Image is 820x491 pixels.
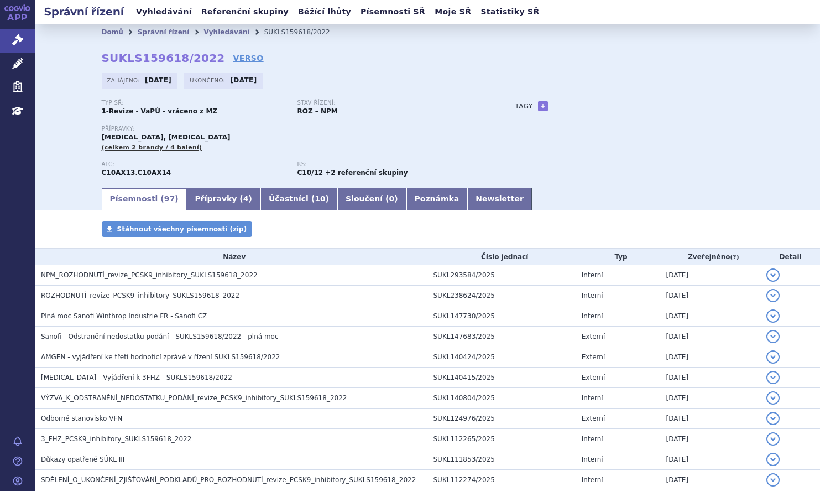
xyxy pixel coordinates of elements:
td: SUKL293584/2025 [428,265,576,286]
span: NPM_ROZHODNUTÍ_revize_PCSK9_inhibitory_SUKLS159618_2022 [41,271,258,279]
a: + [538,101,548,111]
p: Typ SŘ: [102,100,286,106]
button: detail [766,453,780,466]
span: Interní [582,312,603,320]
span: 10 [315,194,325,203]
td: SUKL238624/2025 [428,286,576,306]
td: SUKL147683/2025 [428,327,576,347]
td: [DATE] [660,306,761,327]
button: detail [766,473,780,487]
td: [DATE] [660,449,761,470]
td: [DATE] [660,470,761,490]
span: Externí [582,374,605,381]
button: detail [766,371,780,384]
td: [DATE] [660,409,761,429]
td: [DATE] [660,265,761,286]
td: SUKL124976/2025 [428,409,576,429]
span: Interní [582,456,603,463]
span: 97 [164,194,175,203]
button: detail [766,391,780,405]
span: VÝZVA_K_ODSTRANĚNÍ_NEDOSTATKU_PODÁNÍ_revize_PCSK9_inhibitory_SUKLS159618_2022 [41,394,347,402]
a: Vyhledávání [133,4,195,19]
th: Číslo jednací [428,249,576,265]
h2: Správní řízení [35,4,133,19]
strong: SUKLS159618/2022 [102,51,225,65]
strong: ROZ – NPM [297,107,338,115]
th: Typ [576,249,661,265]
span: Plná moc Sanofi Winthrop Industrie FR - Sanofi CZ [41,312,207,320]
a: Moje SŘ [431,4,474,19]
span: SDĚLENÍ_O_UKONČENÍ_ZJIŠŤOVÁNÍ_PODKLADŮ_PRO_ROZHODNUTÍ_revize_PCSK9_inhibitory_SUKLS159618_2022 [41,476,416,484]
button: detail [766,289,780,302]
p: RS: [297,161,482,168]
span: [MEDICAL_DATA], [MEDICAL_DATA] [102,133,231,141]
th: Zveřejněno [660,249,761,265]
a: Stáhnout všechny písemnosti (zip) [102,221,253,237]
span: Ukončeno: [190,76,227,85]
td: [DATE] [660,286,761,306]
span: Sanofi - Odstranění nedostatku podání - SUKLS159618/2022 - plná moc [41,333,279,340]
td: SUKL111853/2025 [428,449,576,470]
th: Detail [761,249,820,265]
a: Poznámka [406,188,468,210]
p: Stav řízení: [297,100,482,106]
a: VERSO [233,53,263,64]
button: detail [766,412,780,425]
td: SUKL140415/2025 [428,368,576,388]
a: Sloučení (0) [337,188,406,210]
a: Přípravky (4) [187,188,260,210]
a: Písemnosti SŘ [357,4,429,19]
span: Interní [582,435,603,443]
span: 4 [243,194,249,203]
strong: 1-Revize - VaPÚ - vráceno z MZ [102,107,218,115]
span: AMGEN - vyjádření ke třetí hodnotící zprávě v řízení SUKLS159618/2022 [41,353,280,361]
button: detail [766,350,780,364]
span: Interní [582,394,603,402]
a: Newsletter [467,188,532,210]
span: (celkem 2 brandy / 4 balení) [102,144,202,151]
td: SUKL112265/2025 [428,429,576,449]
strong: evolokumab [297,169,323,177]
td: SUKL112274/2025 [428,470,576,490]
td: [DATE] [660,388,761,409]
td: [DATE] [660,368,761,388]
strong: +2 referenční skupiny [325,169,408,177]
td: [DATE] [660,429,761,449]
a: Vyhledávání [203,28,249,36]
a: Písemnosti (97) [102,188,187,210]
span: Interní [582,476,603,484]
span: 3_FHZ_PCSK9_inhibitory_SUKLS159618_2022 [41,435,191,443]
a: Statistiky SŘ [477,4,542,19]
li: SUKLS159618/2022 [264,24,344,40]
td: SUKL140804/2025 [428,388,576,409]
p: ATC: [102,161,286,168]
th: Název [35,249,428,265]
span: Zahájeno: [107,76,142,85]
span: Interní [582,271,603,279]
a: Správní řízení [138,28,190,36]
span: Interní [582,292,603,299]
button: detail [766,330,780,343]
td: [DATE] [660,327,761,347]
span: ROZHODNUTÍ_revize_PCSK9_inhibitory_SUKLS159618_2022 [41,292,239,299]
h3: Tagy [515,100,533,113]
span: Externí [582,333,605,340]
span: 0 [389,194,394,203]
td: [DATE] [660,347,761,368]
strong: EVOLOKUMAB [102,169,135,177]
strong: [DATE] [230,76,257,84]
strong: ALIROKUMAB [137,169,171,177]
td: SUKL147730/2025 [428,306,576,327]
span: Odborné stanovisko VFN [41,415,122,422]
a: Běžící lhůty [295,4,354,19]
span: Externí [582,415,605,422]
button: detail [766,432,780,446]
p: Přípravky: [102,126,493,132]
strong: [DATE] [145,76,171,84]
a: Účastníci (10) [260,188,337,210]
a: Referenční skupiny [198,4,292,19]
button: detail [766,309,780,323]
button: detail [766,268,780,282]
span: Důkazy opatřené SÚKL III [41,456,124,463]
td: SUKL140424/2025 [428,347,576,368]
